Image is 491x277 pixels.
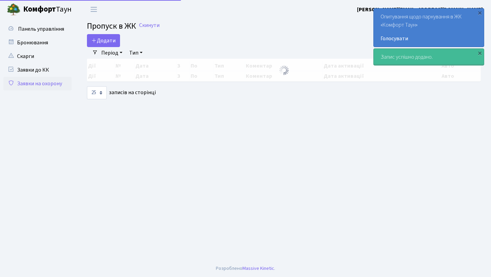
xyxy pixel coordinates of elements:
a: Голосувати [381,34,477,43]
a: Період [99,47,125,59]
span: Панель управління [18,25,64,33]
b: [PERSON_NAME][EMAIL_ADDRESS][DOMAIN_NAME] [357,6,483,13]
div: Розроблено . [216,265,275,272]
a: Massive Kinetic [242,265,274,272]
button: Переключити навігацію [85,4,102,15]
b: Комфорт [23,4,56,15]
select: записів на сторінці [87,86,107,99]
a: Заявки до КК [3,63,72,77]
span: Додати [91,37,116,44]
div: × [476,9,483,16]
label: записів на сторінці [87,86,156,99]
div: Опитування щодо паркування в ЖК «Комфорт Таун» [374,9,484,47]
span: Таун [23,4,72,15]
div: Запис успішно додано. [374,49,484,65]
div: × [476,49,483,56]
img: Обробка... [279,65,289,76]
a: Тип [127,47,145,59]
a: Додати [87,34,120,47]
span: Пропуск в ЖК [87,20,136,32]
img: logo.png [7,3,20,16]
a: Панель управління [3,22,72,36]
a: Бронювання [3,36,72,49]
a: Скарги [3,49,72,63]
a: Заявки на охорону [3,77,72,90]
a: Скинути [139,22,160,29]
a: [PERSON_NAME][EMAIL_ADDRESS][DOMAIN_NAME] [357,5,483,14]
